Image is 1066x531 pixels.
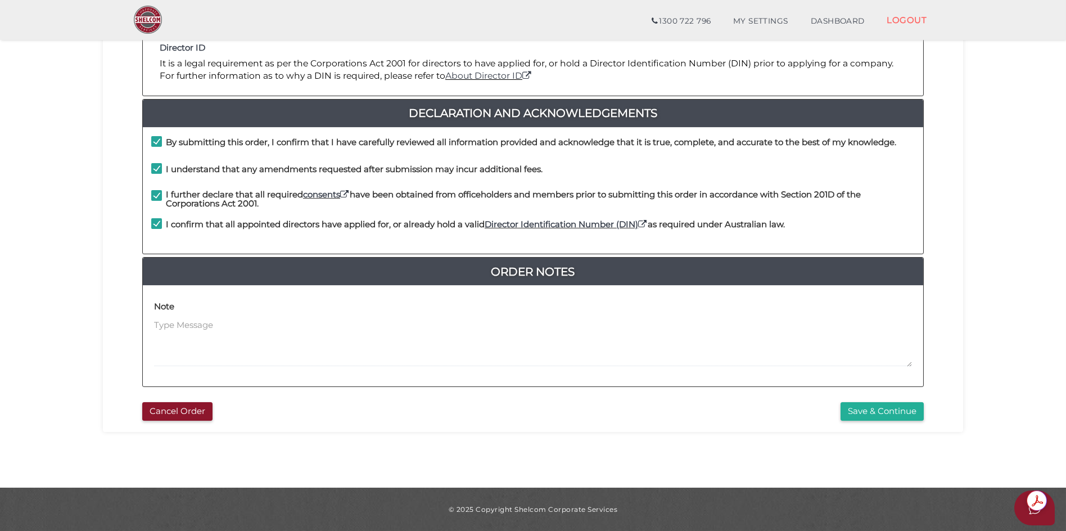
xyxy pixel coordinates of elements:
h4: I understand that any amendments requested after submission may incur additional fees. [166,165,543,174]
a: Order Notes [143,263,923,281]
a: About Director ID [445,70,532,81]
h4: I confirm that all appointed directors have applied for, or already hold a valid as required unde... [166,220,785,229]
button: Cancel Order [142,402,213,421]
div: © 2025 Copyright Shelcom Corporate Services [111,505,955,514]
a: LOGOUT [875,8,938,31]
h4: By submitting this order, I confirm that I have carefully reviewed all information provided and a... [166,138,896,147]
a: DASHBOARD [799,10,876,33]
a: consents [303,189,350,200]
a: Director Identification Number (DIN) [485,219,648,229]
h4: I further declare that all required have been obtained from officeholders and members prior to su... [166,190,915,209]
button: Open asap [1014,490,1055,525]
a: Declaration And Acknowledgements [143,104,923,122]
h4: Director ID [160,43,906,53]
a: MY SETTINGS [722,10,799,33]
p: It is a legal requirement as per the Corporations Act 2001 for directors to have applied for, or ... [160,57,906,83]
button: Save & Continue [841,402,924,421]
a: 1300 722 796 [640,10,722,33]
h4: Note [154,302,174,312]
